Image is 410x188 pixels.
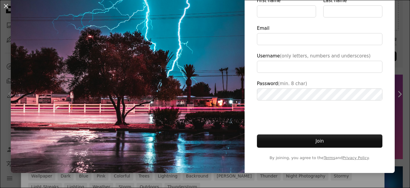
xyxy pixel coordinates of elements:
[257,5,316,17] input: First name
[324,156,335,160] a: Terms
[257,52,382,73] label: Username
[323,5,382,17] input: Last name
[257,155,382,161] span: By joining, you agree to the and .
[257,61,382,73] input: Username(only letters, numbers and underscores)
[280,53,370,59] span: (only letters, numbers and underscores)
[257,33,382,45] input: Email
[257,88,382,100] input: Password(min. 8 char)
[257,80,382,100] label: Password
[257,25,382,45] label: Email
[278,81,307,86] span: (min. 8 char)
[342,156,369,160] a: Privacy Policy
[257,134,382,148] button: Join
